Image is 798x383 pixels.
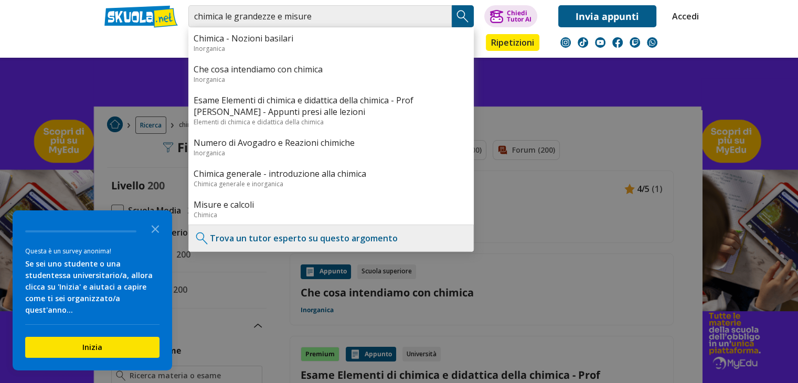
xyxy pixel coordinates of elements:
[194,137,469,148] a: Numero di Avogadro e Reazioni chimiche
[13,210,172,370] div: Survey
[194,168,469,179] a: Chimica generale - introduzione alla chimica
[194,75,469,84] div: Inorganica
[188,5,452,27] input: Cerca appunti, riassunti o versioni
[578,37,588,48] img: tiktok
[194,148,469,157] div: Inorganica
[455,8,471,24] img: Cerca appunti, riassunti o versioni
[194,33,469,44] a: Chimica - Nozioni basilari
[647,37,657,48] img: WhatsApp
[194,44,469,53] div: Inorganica
[145,218,166,239] button: Close the survey
[452,5,474,27] button: Search Button
[672,5,694,27] a: Accedi
[484,5,537,27] button: ChiediTutor AI
[595,37,605,48] img: youtube
[506,10,531,23] div: Chiedi Tutor AI
[194,94,469,118] a: Esame Elementi di chimica e didattica della chimica - Prof [PERSON_NAME] - Appunti presi alle lez...
[194,230,210,246] img: Trova un tutor esperto
[194,199,469,210] a: Misure e calcoli
[194,118,469,126] div: Elementi di chimica e didattica della chimica
[25,246,159,256] div: Questa è un survey anonima!
[186,34,233,53] a: Appunti
[612,37,623,48] img: facebook
[194,179,469,188] div: Chimica generale e inorganica
[210,232,398,244] a: Trova un tutor esperto su questo argomento
[194,63,469,75] a: Che cosa intendiamo con chimica
[486,34,539,51] a: Ripetizioni
[630,37,640,48] img: twitch
[194,210,469,219] div: Chimica
[558,5,656,27] a: Invia appunti
[560,37,571,48] img: instagram
[25,258,159,316] div: Se sei uno studente o una studentessa universitario/a, allora clicca su 'Inizia' e aiutaci a capi...
[25,337,159,358] button: Inizia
